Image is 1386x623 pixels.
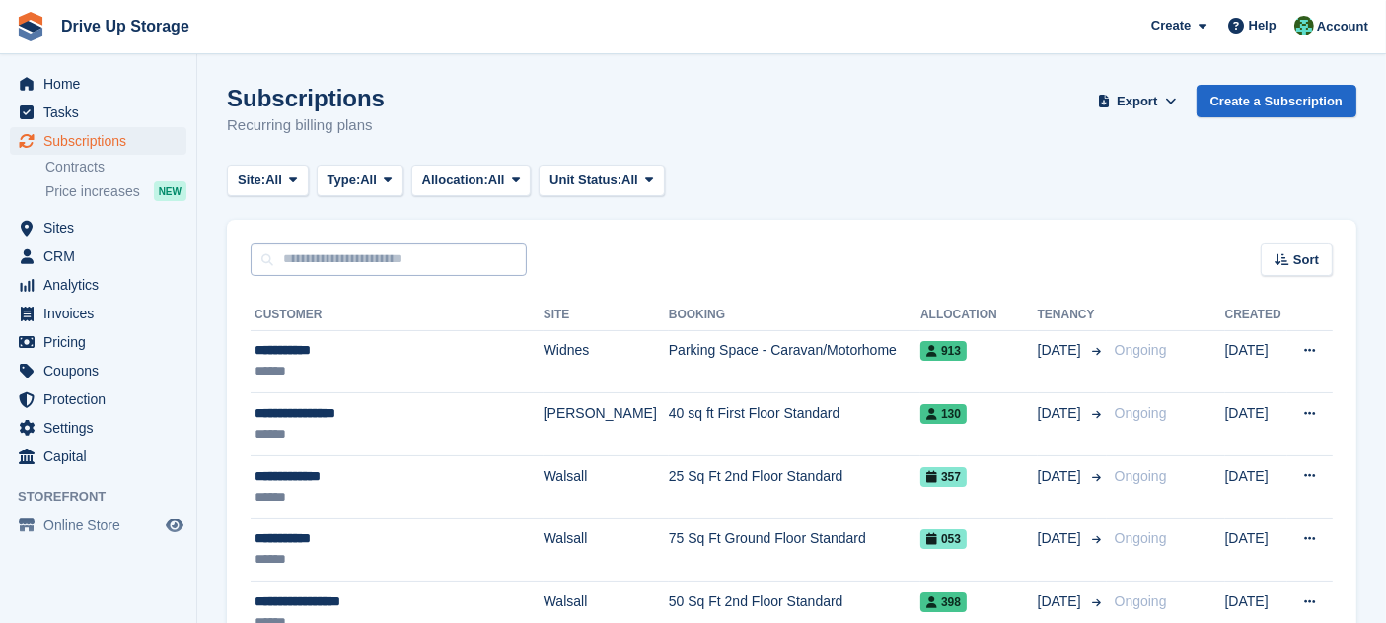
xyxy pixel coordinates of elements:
[43,414,162,442] span: Settings
[10,242,186,270] a: menu
[163,514,186,537] a: Preview store
[1151,16,1191,35] span: Create
[16,12,45,41] img: stora-icon-8386f47178a22dfd0bd8f6a31ec36ba5ce8667c1dd55bd0f319d3a0aa187defe.svg
[1038,300,1107,331] th: Tenancy
[43,385,162,413] span: Protection
[1225,300,1287,331] th: Created
[1225,393,1287,456] td: [DATE]
[544,330,669,393] td: Widnes
[1249,16,1277,35] span: Help
[1225,519,1287,582] td: [DATE]
[920,467,967,487] span: 357
[43,512,162,539] span: Online Store
[10,214,186,242] a: menu
[43,242,162,270] span: CRM
[10,328,186,356] a: menu
[1038,403,1085,424] span: [DATE]
[920,592,967,612] span: 398
[18,487,196,507] span: Storefront
[10,414,186,442] a: menu
[43,443,162,470] span: Capital
[10,300,186,327] a: menu
[669,519,920,582] td: 75 Sq Ft Ground Floor Standard
[10,357,186,384] a: menu
[1038,466,1085,487] span: [DATE]
[53,10,197,42] a: Drive Up Storage
[45,180,186,202] a: Price increases NEW
[43,328,162,356] span: Pricing
[920,404,967,424] span: 130
[154,181,186,201] div: NEW
[669,300,920,331] th: Booking
[1115,468,1167,484] span: Ongoing
[1197,85,1356,117] a: Create a Subscription
[669,455,920,519] td: 25 Sq Ft 2nd Floor Standard
[360,171,377,190] span: All
[1094,85,1181,117] button: Export
[1115,530,1167,546] span: Ongoing
[238,171,265,190] span: Site:
[265,171,282,190] span: All
[10,99,186,126] a: menu
[10,512,186,539] a: menu
[328,171,361,190] span: Type:
[1115,593,1167,609] span: Ongoing
[488,171,505,190] span: All
[1038,528,1085,549] span: [DATE]
[920,300,1038,331] th: Allocation
[539,165,664,197] button: Unit Status: All
[1293,250,1319,270] span: Sort
[10,271,186,299] a: menu
[1038,591,1085,612] span: [DATE]
[1317,17,1368,36] span: Account
[544,519,669,582] td: Walsall
[317,165,403,197] button: Type: All
[1115,342,1167,358] span: Ongoing
[920,341,967,361] span: 913
[411,165,532,197] button: Allocation: All
[227,165,309,197] button: Site: All
[920,529,967,549] span: 053
[621,171,638,190] span: All
[10,70,186,98] a: menu
[544,455,669,519] td: Walsall
[43,357,162,384] span: Coupons
[1038,340,1085,361] span: [DATE]
[1115,405,1167,421] span: Ongoing
[422,171,488,190] span: Allocation:
[251,300,544,331] th: Customer
[1294,16,1314,35] img: Camille
[10,127,186,155] a: menu
[43,300,162,327] span: Invoices
[549,171,621,190] span: Unit Status:
[43,127,162,155] span: Subscriptions
[544,393,669,456] td: [PERSON_NAME]
[1117,92,1157,111] span: Export
[43,70,162,98] span: Home
[1225,330,1287,393] td: [DATE]
[43,271,162,299] span: Analytics
[227,85,385,111] h1: Subscriptions
[45,182,140,201] span: Price increases
[544,300,669,331] th: Site
[10,443,186,470] a: menu
[43,99,162,126] span: Tasks
[669,393,920,456] td: 40 sq ft First Floor Standard
[43,214,162,242] span: Sites
[669,330,920,393] td: Parking Space - Caravan/Motorhome
[10,385,186,413] a: menu
[227,114,385,137] p: Recurring billing plans
[45,158,186,176] a: Contracts
[1225,455,1287,519] td: [DATE]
